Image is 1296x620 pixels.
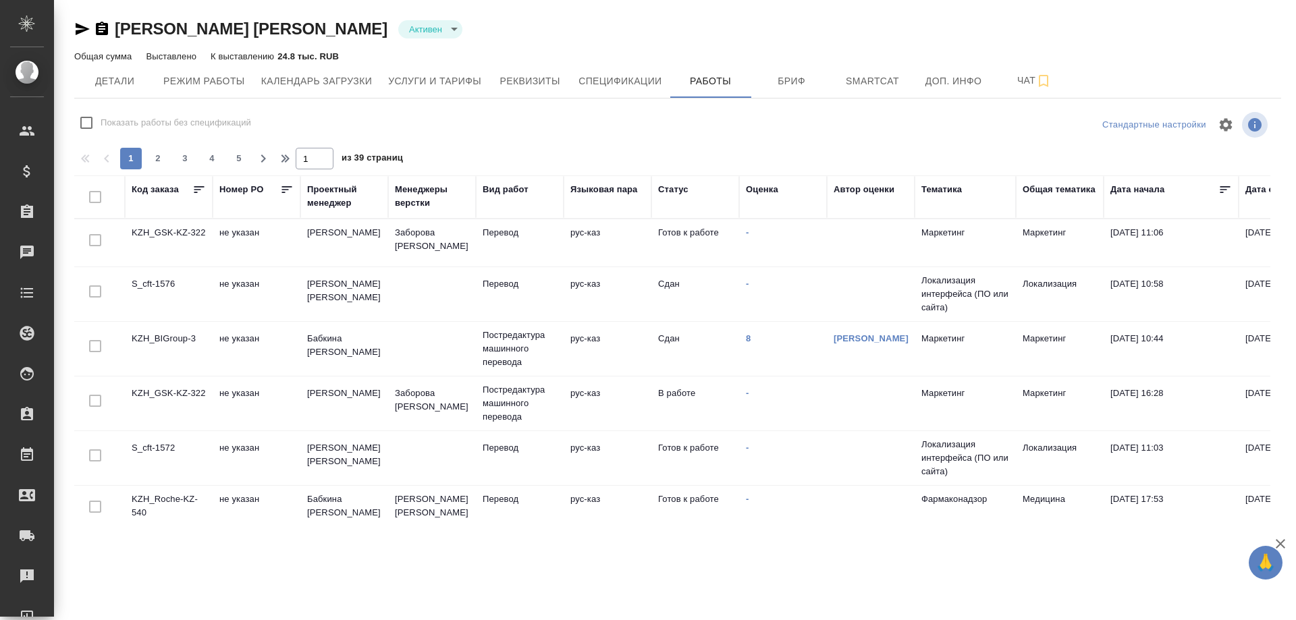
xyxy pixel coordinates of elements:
[300,271,388,318] td: [PERSON_NAME] [PERSON_NAME]
[564,380,651,427] td: рус-каз
[101,116,251,130] span: Показать работы без спецификаций
[483,329,557,369] p: Постредактура машинного перевода
[483,441,557,455] p: Перевод
[213,434,300,482] td: не указан
[213,380,300,427] td: не указан
[1210,109,1242,141] span: Настроить таблицу
[483,183,529,196] div: Вид работ
[564,271,651,318] td: рус-каз
[1245,183,1295,196] div: Дата сдачи
[1254,548,1277,577] span: 🙏
[658,183,688,196] div: Статус
[921,332,1009,345] p: Маркетинг
[125,434,213,482] td: S_cft-1572
[213,219,300,266] td: не указан
[213,325,300,372] td: не указан
[1104,380,1239,427] td: [DATE] 16:28
[483,226,557,239] p: Перевод
[483,277,557,291] p: Перевод
[300,486,388,533] td: Бабкина [PERSON_NAME]
[147,152,169,165] span: 2
[1016,271,1104,318] td: Локализация
[651,271,739,318] td: Сдан
[651,325,739,372] td: Сдан
[163,73,245,90] span: Режим работы
[564,325,651,372] td: рус-каз
[201,148,223,169] button: 4
[921,438,1009,478] p: Локализация интерфейса (ПО или сайта)
[82,73,147,90] span: Детали
[651,486,739,533] td: Готов к работе
[921,492,1009,506] p: Фармаконадзор
[1104,434,1239,482] td: [DATE] 11:03
[746,227,749,237] a: -
[759,73,824,90] span: Бриф
[147,148,169,169] button: 2
[1016,434,1104,482] td: Локализация
[342,150,403,169] span: из 39 страниц
[1016,219,1104,266] td: Маркетинг
[388,380,476,427] td: Заборова [PERSON_NAME]
[1104,325,1239,372] td: [DATE] 10:44
[570,183,638,196] div: Языковая пара
[125,271,213,318] td: S_cft-1576
[564,486,651,533] td: рус-каз
[1104,271,1239,318] td: [DATE] 10:58
[146,51,200,61] p: Выставлено
[746,279,749,289] a: -
[651,219,739,266] td: Готов к работе
[483,492,557,506] p: Перевод
[1242,112,1270,138] span: Посмотреть информацию
[300,434,388,482] td: [PERSON_NAME] [PERSON_NAME]
[1104,486,1239,533] td: [DATE] 17:53
[746,183,778,196] div: Оценка
[834,183,894,196] div: Автор оценки
[277,51,339,61] p: 24.8 тыс. RUB
[74,51,135,61] p: Общая сумма
[746,443,749,453] a: -
[228,152,250,165] span: 5
[1099,115,1210,136] div: split button
[921,183,962,196] div: Тематика
[398,20,462,38] div: Активен
[125,219,213,266] td: KZH_GSK-KZ-322
[300,380,388,427] td: [PERSON_NAME]
[746,333,751,343] a: 8
[115,20,387,38] a: [PERSON_NAME] [PERSON_NAME]
[1016,380,1104,427] td: Маркетинг
[219,183,263,196] div: Номер PO
[1016,486,1104,533] td: Медицина
[213,271,300,318] td: не указан
[1249,546,1282,580] button: 🙏
[834,333,909,343] a: [PERSON_NAME]
[578,73,661,90] span: Спецификации
[388,486,476,533] td: [PERSON_NAME] [PERSON_NAME]
[300,325,388,372] td: Бабкина [PERSON_NAME]
[125,380,213,427] td: KZH_GSK-KZ-322
[211,51,277,61] p: К выставлению
[483,383,557,424] p: Постредактура машинного перевода
[405,24,446,35] button: Активен
[307,183,381,210] div: Проектный менеджер
[94,21,110,37] button: Скопировать ссылку
[125,325,213,372] td: KZH_BIGroup-3
[174,148,196,169] button: 3
[651,434,739,482] td: Готов к работе
[746,494,749,504] a: -
[1104,219,1239,266] td: [DATE] 11:06
[300,219,388,266] td: [PERSON_NAME]
[1023,183,1096,196] div: Общая тематика
[125,486,213,533] td: KZH_Roche-KZ-540
[651,380,739,427] td: В работе
[174,152,196,165] span: 3
[564,434,651,482] td: рус-каз
[201,152,223,165] span: 4
[497,73,562,90] span: Реквизиты
[132,183,179,196] div: Код заказа
[921,274,1009,314] p: Локализация интерфейса (ПО или сайта)
[746,388,749,398] a: -
[1035,73,1052,89] svg: Подписаться
[921,387,1009,400] p: Маркетинг
[1110,183,1164,196] div: Дата начала
[213,486,300,533] td: не указан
